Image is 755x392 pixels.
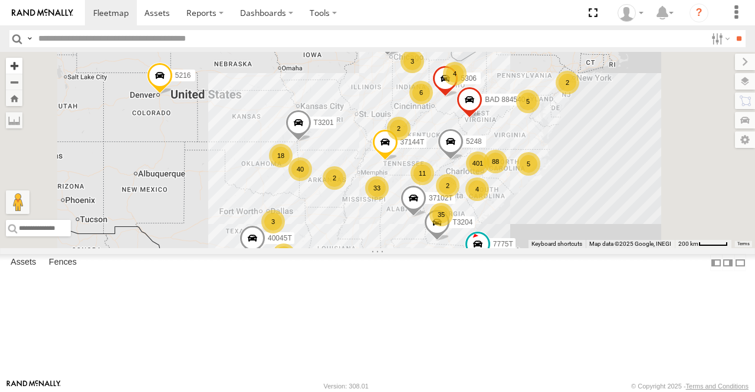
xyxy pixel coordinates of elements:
[6,112,22,129] label: Measure
[516,90,540,113] div: 5
[722,254,734,271] label: Dock Summary Table to the Right
[429,203,453,226] div: 35
[735,131,755,148] label: Map Settings
[401,138,425,146] span: 37144T
[710,254,722,271] label: Dock Summary Table to the Left
[6,58,22,74] button: Zoom in
[734,254,746,271] label: Hide Summary Table
[675,240,731,248] button: Map Scale: 200 km per 46 pixels
[272,243,296,267] div: 2
[261,210,285,233] div: 3
[707,30,732,47] label: Search Filter Options
[436,174,459,197] div: 2
[429,194,453,202] span: 37102T
[268,234,292,242] span: 40045T
[517,152,540,176] div: 5
[466,151,490,175] div: 401
[324,383,369,390] div: Version: 308.01
[589,241,671,247] span: Map data ©2025 Google, INEGI
[409,81,433,104] div: 6
[737,242,750,246] a: Terms (opens in new tab)
[556,71,579,94] div: 2
[461,74,477,83] span: 5306
[323,166,346,190] div: 2
[466,137,482,145] span: 5248
[411,162,434,185] div: 11
[6,190,29,214] button: Drag Pegman onto the map to open Street View
[443,62,467,85] div: 4
[25,30,34,47] label: Search Query
[12,9,73,17] img: rand-logo.svg
[631,383,749,390] div: © Copyright 2025 -
[686,383,749,390] a: Terms and Conditions
[314,118,334,127] span: T3201
[43,255,83,271] label: Fences
[5,255,42,271] label: Assets
[269,144,293,167] div: 18
[401,50,424,73] div: 3
[613,4,648,22] div: Brian Winn
[6,74,22,90] button: Zoom out
[175,71,191,80] span: 5216
[678,241,698,247] span: 200 km
[690,4,708,22] i: ?
[484,150,507,173] div: 88
[288,157,312,181] div: 40
[387,117,411,140] div: 2
[531,240,582,248] button: Keyboard shortcuts
[485,95,525,103] span: BAD 884540
[465,177,489,201] div: 4
[6,90,22,106] button: Zoom Home
[365,176,389,200] div: 33
[452,218,472,226] span: T3204
[493,240,513,248] span: 7775T
[6,380,61,392] a: Visit our Website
